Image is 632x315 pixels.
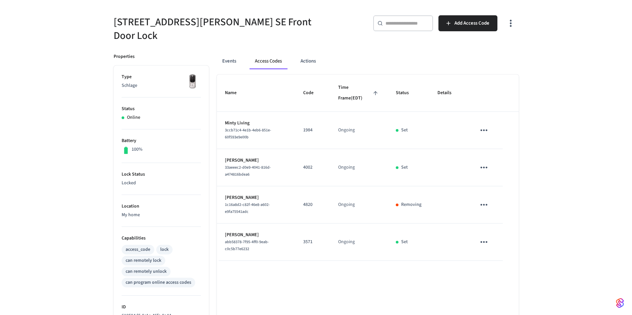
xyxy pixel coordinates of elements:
[437,88,460,98] span: Details
[122,137,201,144] p: Battery
[616,298,624,308] img: SeamLogoGradient.69752ec5.svg
[217,53,519,69] div: ant example
[122,171,201,178] p: Lock Status
[401,164,408,171] p: Set
[184,74,201,90] img: Yale Assure Touchscreen Wifi Smart Lock, Satin Nickel, Front
[122,203,201,210] p: Location
[303,201,322,208] p: 4820
[122,74,201,80] p: Type
[160,246,169,253] div: lock
[225,194,287,201] p: [PERSON_NAME]
[225,165,271,177] span: 33aeeec2-d0e9-4041-816d-a474816bdea6
[330,186,388,224] td: Ongoing
[127,114,140,121] p: Online
[126,268,167,275] div: can remotely unlock
[401,238,408,245] p: Set
[225,120,287,127] p: Minty Living
[225,202,270,215] span: 1c16a8d2-c82f-46e8-a602-e9fa75541adc
[330,149,388,186] td: Ongoing
[126,257,161,264] div: can remotely lock
[303,127,322,134] p: 1984
[295,53,321,69] button: Actions
[396,88,417,98] span: Status
[126,246,150,253] div: access_code
[225,88,245,98] span: Name
[122,212,201,219] p: My home
[438,15,497,31] button: Add Access Code
[122,105,201,112] p: Status
[217,75,519,261] table: sticky table
[401,127,408,134] p: Set
[338,82,380,103] span: Time Frame(EDT)
[454,19,489,28] span: Add Access Code
[122,235,201,242] p: Capabilities
[114,53,135,60] p: Properties
[401,201,421,208] p: Removing
[217,53,242,69] button: Events
[330,112,388,149] td: Ongoing
[225,239,269,252] span: abb58378-7f95-4ff0-9eab-c0c5b77e6232
[225,157,287,164] p: [PERSON_NAME]
[122,82,201,89] p: Schlage
[122,304,201,311] p: ID
[126,279,191,286] div: can program online access codes
[225,127,271,140] span: 3ccb71c4-4e1b-4eb6-851e-60f593e9e00b
[330,224,388,261] td: Ongoing
[132,146,143,153] p: 100%
[250,53,287,69] button: Access Codes
[122,180,201,187] p: Locked
[225,232,287,238] p: [PERSON_NAME]
[114,15,312,43] h5: [STREET_ADDRESS][PERSON_NAME] SE Front Door Lock
[303,88,322,98] span: Code
[303,164,322,171] p: 4002
[303,238,322,245] p: 3571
